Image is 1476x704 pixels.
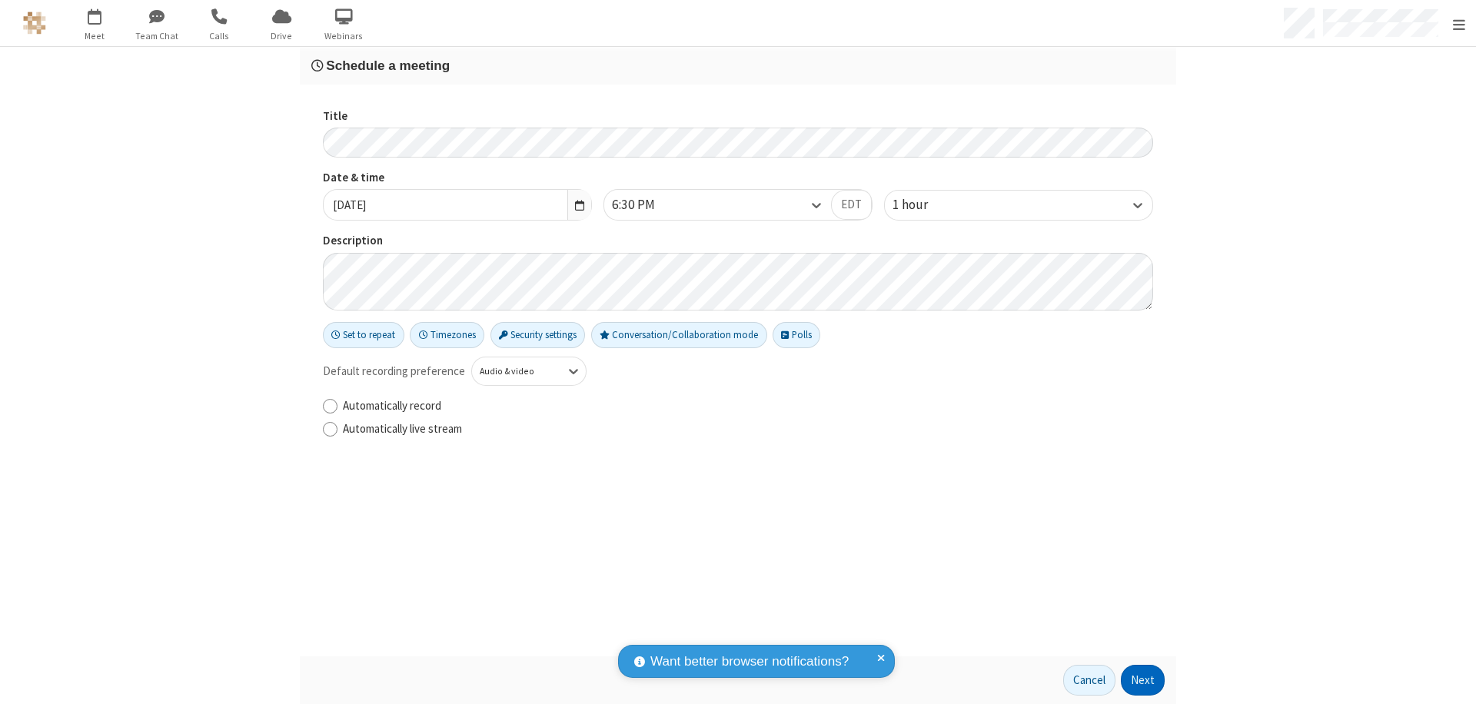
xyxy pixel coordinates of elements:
[323,322,404,348] button: Set to repeat
[591,322,767,348] button: Conversation/Collaboration mode
[773,322,820,348] button: Polls
[612,195,681,215] div: 6:30 PM
[1063,665,1115,696] button: Cancel
[490,322,586,348] button: Security settings
[191,29,248,43] span: Calls
[326,58,450,73] span: Schedule a meeting
[323,169,592,187] label: Date & time
[128,29,186,43] span: Team Chat
[23,12,46,35] img: QA Selenium DO NOT DELETE OR CHANGE
[480,364,553,378] div: Audio & video
[66,29,124,43] span: Meet
[1121,665,1165,696] button: Next
[650,652,849,672] span: Want better browser notifications?
[831,190,872,221] button: EDT
[343,397,1153,415] label: Automatically record
[323,232,1153,250] label: Description
[323,108,1153,125] label: Title
[410,322,484,348] button: Timezones
[253,29,311,43] span: Drive
[893,195,954,215] div: 1 hour
[315,29,373,43] span: Webinars
[343,420,1153,438] label: Automatically live stream
[323,363,465,380] span: Default recording preference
